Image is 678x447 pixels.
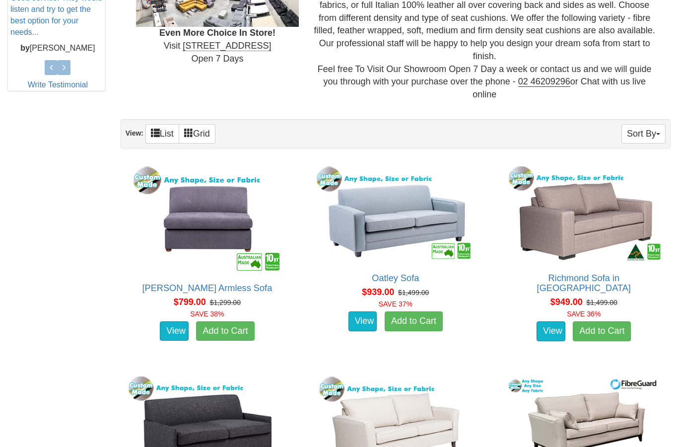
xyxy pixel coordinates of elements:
a: Oatley Sofa [372,273,419,283]
a: View [160,321,189,341]
strong: View: [126,129,143,137]
img: Cleo Armless Sofa [131,164,284,273]
a: Grid [179,124,215,144]
span: $939.00 [362,287,394,297]
span: $799.00 [174,297,206,307]
del: $1,499.00 [587,298,617,306]
p: [PERSON_NAME] [10,43,105,54]
a: Add to Cart [196,321,254,341]
font: SAVE 36% [567,310,601,318]
a: Add to Cart [385,311,443,331]
b: Even More Choice In Store! [159,28,275,38]
del: $1,499.00 [398,289,429,297]
del: $1,299.00 [210,298,241,306]
font: SAVE 38% [190,310,224,318]
span: $949.00 [550,297,583,307]
a: Add to Cart [573,321,631,341]
a: View [537,321,565,341]
a: Write Testimonial [28,80,88,89]
a: List [145,124,179,144]
img: Oatley Sofa [314,164,476,263]
a: View [348,311,377,331]
button: Sort By [621,124,666,144]
a: Richmond Sofa in [GEOGRAPHIC_DATA] [537,273,631,293]
font: SAVE 37% [379,300,412,308]
b: by [20,44,30,52]
img: Richmond Sofa in Fabric [503,164,665,263]
a: [PERSON_NAME] Armless Sofa [142,283,272,293]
